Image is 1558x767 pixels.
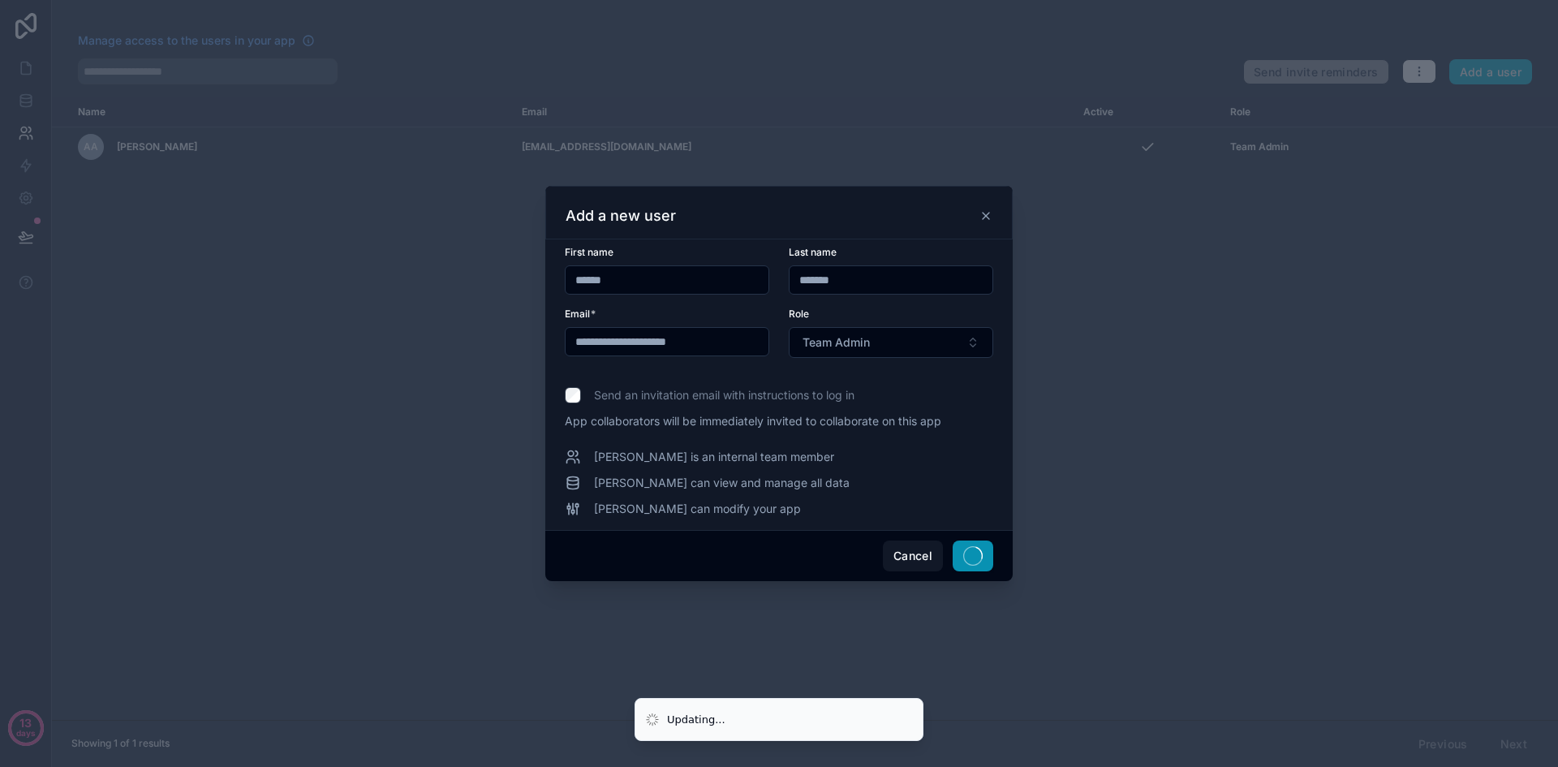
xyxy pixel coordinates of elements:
[803,334,870,351] span: Team Admin
[594,387,854,403] span: Send an invitation email with instructions to log in
[566,206,676,226] h3: Add a new user
[667,712,725,728] div: Updating...
[594,501,801,517] span: [PERSON_NAME] can modify your app
[565,413,993,429] span: App collaborators will be immediately invited to collaborate on this app
[883,541,943,571] button: Cancel
[565,387,581,403] input: Send an invitation email with instructions to log in
[789,246,837,258] span: Last name
[594,475,850,491] span: [PERSON_NAME] can view and manage all data
[789,327,993,358] button: Select Button
[594,449,834,465] span: [PERSON_NAME] is an internal team member
[565,308,590,320] span: Email
[565,246,613,258] span: First name
[789,308,809,320] span: Role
